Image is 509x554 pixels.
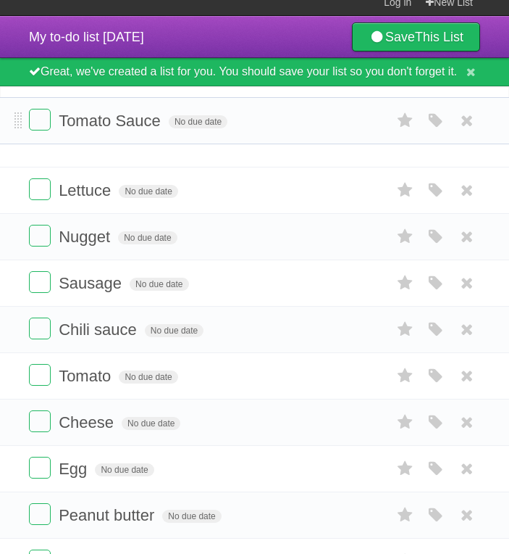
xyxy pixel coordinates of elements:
label: Done [29,318,51,339]
label: Done [29,410,51,432]
label: Done [29,109,51,131]
span: Sausage [59,274,125,292]
label: Star task [392,503,419,527]
span: No due date [118,231,177,244]
label: Star task [392,271,419,295]
label: Star task [392,318,419,342]
label: Star task [392,178,419,202]
span: Peanut butter [59,506,158,524]
span: No due date [119,185,177,198]
span: Lettuce [59,181,114,199]
span: Cheese [59,413,117,431]
b: This List [415,30,463,44]
span: Chili sauce [59,321,140,339]
span: Nugget [59,228,114,246]
label: Star task [392,225,419,249]
label: Star task [392,457,419,481]
span: No due date [95,463,153,476]
span: No due date [169,115,227,128]
span: No due date [130,278,188,291]
label: Done [29,225,51,247]
label: Done [29,178,51,200]
a: SaveThis List [352,22,480,51]
span: Tomato Sauce [59,112,164,130]
label: Star task [392,364,419,388]
label: Star task [392,109,419,133]
span: Egg [59,460,91,478]
span: No due date [119,371,177,384]
label: Done [29,457,51,479]
span: No due date [145,324,203,337]
span: My to-do list [DATE] [29,30,144,44]
label: Done [29,271,51,293]
span: Tomato [59,367,114,385]
label: Star task [392,410,419,434]
label: Done [29,364,51,386]
span: No due date [122,417,180,430]
label: Done [29,503,51,525]
span: No due date [162,510,221,523]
